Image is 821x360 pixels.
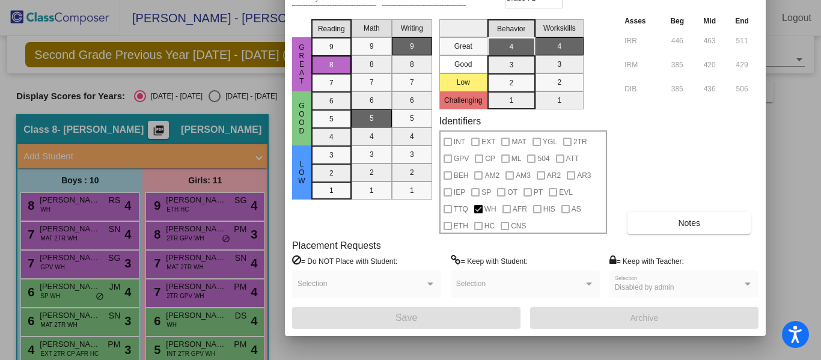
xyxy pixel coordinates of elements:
[439,115,481,127] label: Identifiers
[484,202,496,216] span: WH
[296,43,307,85] span: Great
[292,240,381,251] label: Placement Requests
[516,168,531,183] span: AM3
[511,219,526,233] span: CNS
[454,168,469,183] span: BEH
[566,151,579,166] span: ATT
[627,212,751,234] button: Notes
[694,14,725,28] th: Mid
[395,313,417,323] span: Save
[577,168,591,183] span: AR3
[454,185,465,200] span: IEP
[484,168,499,183] span: AM2
[573,135,587,149] span: 2TR
[530,307,758,329] button: Archive
[296,160,307,185] span: Low
[615,283,674,291] span: Disabled by admin
[513,202,527,216] span: AFR
[543,202,555,216] span: HIS
[454,135,465,149] span: INT
[507,185,517,200] span: OT
[661,14,694,28] th: Beg
[454,151,469,166] span: GPV
[481,135,495,149] span: EXT
[454,202,468,216] span: TTQ
[609,255,684,267] label: = Keep with Teacher:
[451,255,528,267] label: = Keep with Student:
[537,151,549,166] span: 504
[678,218,700,228] span: Notes
[624,32,658,50] input: assessment
[534,185,543,200] span: PT
[454,219,468,233] span: ETH
[296,102,307,135] span: Good
[624,56,658,74] input: assessment
[621,14,661,28] th: Asses
[543,135,557,149] span: YGL
[511,135,526,149] span: MAT
[292,255,397,267] label: = Do NOT Place with Student:
[624,80,658,98] input: assessment
[485,151,495,166] span: CP
[725,14,758,28] th: End
[292,307,520,329] button: Save
[511,151,522,166] span: ML
[559,185,573,200] span: EVL
[481,185,491,200] span: SP
[547,168,561,183] span: AR2
[630,313,659,323] span: Archive
[572,202,581,216] span: AS
[484,219,495,233] span: HC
